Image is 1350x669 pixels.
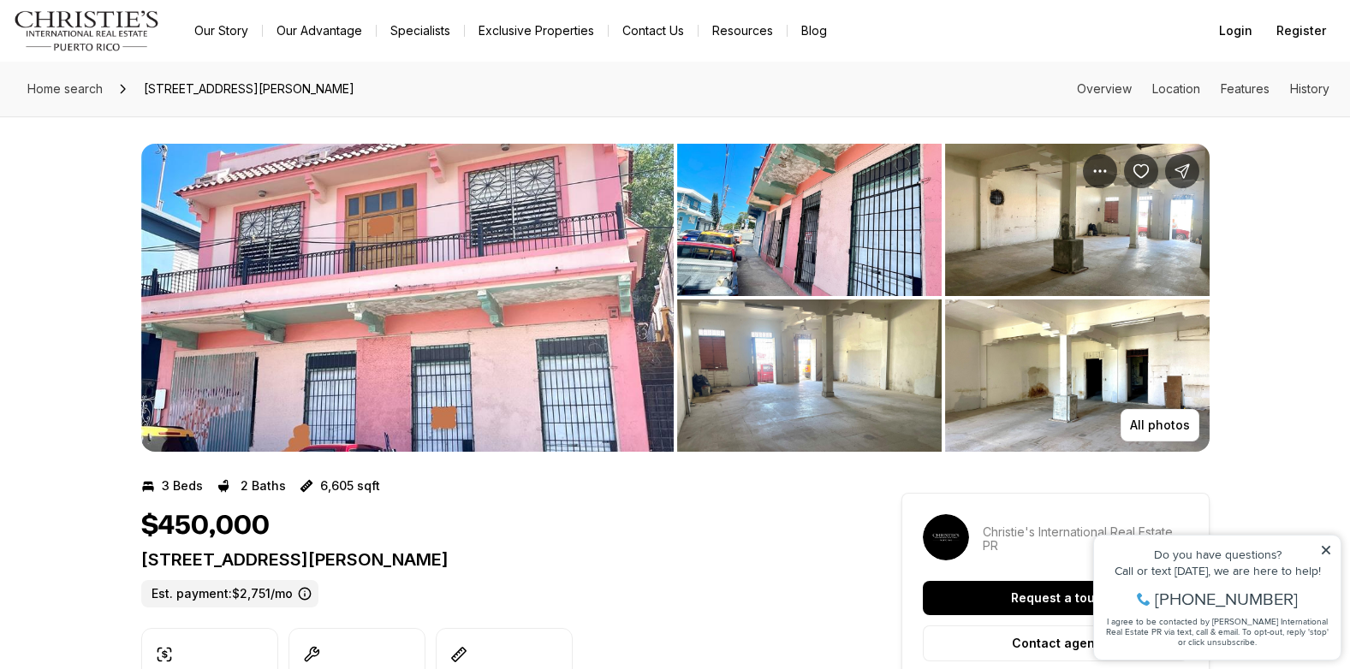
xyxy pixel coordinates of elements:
a: Exclusive Properties [465,19,608,43]
span: Login [1219,24,1252,38]
button: All photos [1121,409,1199,441]
button: View image gallery [141,144,674,452]
li: 1 of 8 [141,144,674,452]
button: View image gallery [677,144,942,296]
span: [STREET_ADDRESS][PERSON_NAME] [137,75,361,103]
a: Specialists [377,19,464,43]
a: Home search [21,75,110,103]
button: View image gallery [945,299,1210,452]
p: Request a tour [1011,591,1100,605]
p: 3 Beds [162,479,203,493]
button: Register [1266,14,1336,48]
a: Blog [788,19,841,43]
p: 2 Baths [241,479,286,493]
button: View image gallery [677,299,942,452]
h1: $450,000 [141,510,270,542]
p: Contact agent [1012,636,1099,650]
button: View image gallery [945,144,1210,296]
p: [STREET_ADDRESS][PERSON_NAME] [141,549,840,570]
span: Register [1276,24,1326,38]
p: All photos [1130,418,1190,432]
li: 2 of 8 [677,144,1210,452]
button: Share Property: 5 SAN AGUSTIN STAHL ST #5 [1165,154,1199,188]
a: Our Advantage [263,19,376,43]
p: Christie's International Real Estate PR [983,525,1188,553]
a: Resources [699,19,787,43]
button: Login [1209,14,1263,48]
span: Home search [27,81,103,96]
div: Do you have questions? [18,38,247,50]
p: 6,605 sqft [320,479,380,493]
a: Skip to: History [1290,81,1329,96]
button: Request a tour [923,581,1188,615]
a: Skip to: Features [1221,81,1270,96]
button: Save Property: 5 SAN AGUSTIN STAHL ST #5 [1124,154,1158,188]
a: Skip to: Overview [1077,81,1132,96]
a: Skip to: Location [1152,81,1200,96]
a: Our Story [181,19,262,43]
span: [PHONE_NUMBER] [70,80,213,98]
label: Est. payment: $2,751/mo [141,580,318,607]
button: Property options [1083,154,1117,188]
span: I agree to be contacted by [PERSON_NAME] International Real Estate PR via text, call & email. To ... [21,105,244,138]
button: Contact Us [609,19,698,43]
div: Call or text [DATE], we are here to help! [18,55,247,67]
img: logo [14,10,160,51]
nav: Page section menu [1077,82,1329,96]
div: Listing Photos [141,144,1210,452]
button: Contact agent [923,625,1188,661]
